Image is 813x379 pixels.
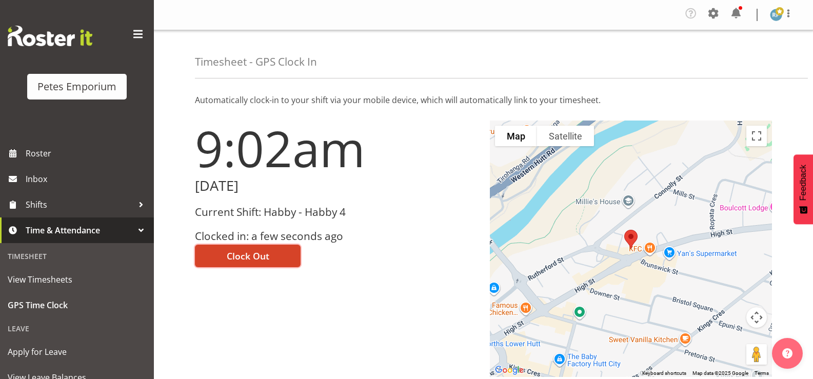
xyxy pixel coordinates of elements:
h3: Current Shift: Habby - Habby 4 [195,206,478,218]
h4: Timesheet - GPS Clock In [195,56,317,68]
div: Leave [3,318,151,339]
button: Feedback - Show survey [794,154,813,224]
p: Automatically clock-in to your shift via your mobile device, which will automatically link to you... [195,94,772,106]
h3: Clocked in: a few seconds ago [195,230,478,242]
span: View Timesheets [8,272,146,287]
span: Roster [26,146,149,161]
a: Terms (opens in new tab) [755,370,769,376]
img: help-xxl-2.png [782,348,792,358]
span: Time & Attendance [26,223,133,238]
div: Timesheet [3,246,151,267]
h1: 9:02am [195,121,478,176]
span: Map data ©2025 Google [692,370,748,376]
a: Open this area in Google Maps (opens a new window) [492,364,526,377]
img: Rosterit website logo [8,26,92,46]
button: Toggle fullscreen view [746,126,767,146]
button: Clock Out [195,245,301,267]
button: Show satellite imagery [537,126,594,146]
span: Apply for Leave [8,344,146,360]
a: GPS Time Clock [3,292,151,318]
button: Drag Pegman onto the map to open Street View [746,344,767,365]
button: Keyboard shortcuts [642,370,686,377]
span: GPS Time Clock [8,297,146,313]
img: reina-puketapu721.jpg [770,9,782,21]
button: Map camera controls [746,307,767,328]
a: View Timesheets [3,267,151,292]
div: Petes Emporium [37,79,116,94]
img: Google [492,364,526,377]
span: Shifts [26,197,133,212]
button: Show street map [495,126,537,146]
span: Feedback [799,165,808,201]
h2: [DATE] [195,178,478,194]
span: Clock Out [227,249,269,263]
span: Inbox [26,171,149,187]
a: Apply for Leave [3,339,151,365]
